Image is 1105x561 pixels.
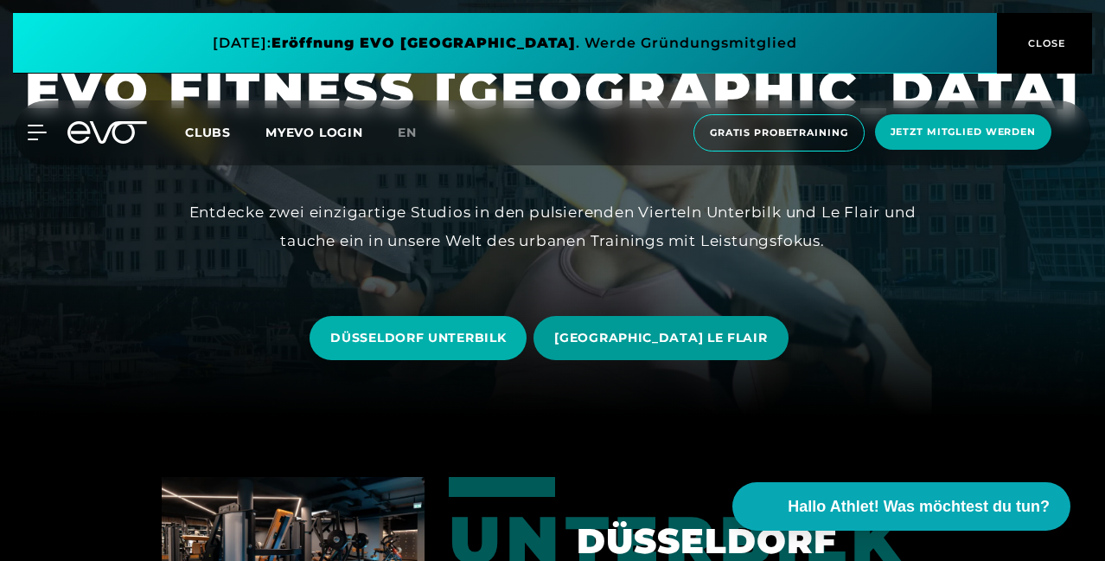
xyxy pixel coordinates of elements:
button: Hallo Athlet! Was möchtest du tun? [732,482,1070,531]
a: MYEVO LOGIN [265,125,363,140]
a: Jetzt Mitglied werden [870,114,1057,152]
a: DÜSSELDORF UNTERBILK [310,303,533,373]
span: CLOSE [1024,35,1066,51]
a: Clubs [185,124,265,140]
div: Entdecke zwei einzigartige Studios in den pulsierenden Vierteln Unterbilk und Le Flair und tauche... [189,198,917,255]
span: Gratis Probetraining [710,126,848,140]
span: Hallo Athlet! Was möchtest du tun? [788,495,1050,519]
button: CLOSE [997,13,1092,74]
span: en [398,125,417,140]
span: Jetzt Mitglied werden [891,125,1036,139]
a: [GEOGRAPHIC_DATA] LE FLAIR [533,303,795,373]
span: [GEOGRAPHIC_DATA] LE FLAIR [554,329,767,347]
span: Clubs [185,125,231,140]
a: en [398,123,438,143]
a: Gratis Probetraining [688,114,870,152]
span: DÜSSELDORF UNTERBILK [330,329,506,347]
